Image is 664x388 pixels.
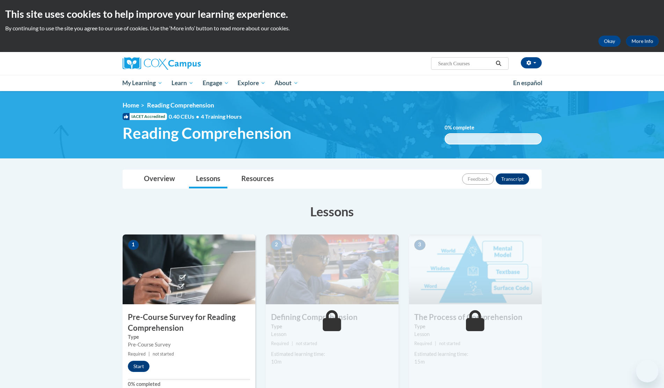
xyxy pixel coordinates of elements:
[271,359,282,365] span: 10m
[233,75,270,91] a: Explore
[445,124,485,132] label: % complete
[123,234,255,304] img: Course Image
[123,124,291,142] span: Reading Comprehension
[496,173,529,185] button: Transcript
[513,79,542,87] span: En español
[201,113,242,120] span: 4 Training Hours
[128,351,146,357] span: Required
[271,341,289,346] span: Required
[238,79,265,87] span: Explore
[137,170,182,188] a: Overview
[271,350,393,358] div: Estimated learning time:
[5,7,659,21] h2: This site uses cookies to help improve your learning experience.
[128,333,250,341] label: Type
[275,79,298,87] span: About
[292,341,293,346] span: |
[172,79,194,87] span: Learn
[153,351,174,357] span: not started
[203,79,229,87] span: Engage
[414,359,425,365] span: 15m
[445,125,448,130] span: 0
[521,57,542,68] button: Account Settings
[5,24,659,32] p: By continuing to use the site you agree to our use of cookies. Use the ‘More info’ button to read...
[435,341,436,346] span: |
[123,57,201,70] img: Cox Campus
[414,350,537,358] div: Estimated learning time:
[123,57,255,70] a: Cox Campus
[234,170,281,188] a: Resources
[271,330,393,338] div: Lesson
[147,102,214,109] span: Reading Comprehension
[409,234,542,304] img: Course Image
[167,75,198,91] a: Learn
[169,113,201,120] span: 0.40 CEUs
[414,240,425,250] span: 3
[196,113,199,120] span: •
[271,323,393,330] label: Type
[414,341,432,346] span: Required
[128,380,250,388] label: 0% completed
[128,341,250,349] div: Pre-Course Survey
[112,75,552,91] div: Main menu
[123,312,255,334] h3: Pre-Course Survey for Reading Comprehension
[636,360,658,382] iframe: Button to launch messaging window
[296,341,317,346] span: not started
[123,102,139,109] a: Home
[266,312,399,323] h3: Defining Comprehension
[437,59,493,68] input: Search Courses
[266,234,399,304] img: Course Image
[123,203,542,220] h3: Lessons
[198,75,233,91] a: Engage
[598,36,621,47] button: Okay
[123,113,167,120] span: IACET Accredited
[122,79,162,87] span: My Learning
[128,361,149,372] button: Start
[626,36,659,47] a: More Info
[414,330,537,338] div: Lesson
[118,75,167,91] a: My Learning
[189,170,227,188] a: Lessons
[271,240,282,250] span: 2
[414,323,537,330] label: Type
[148,351,150,357] span: |
[493,59,504,68] button: Search
[509,76,547,90] a: En español
[439,341,460,346] span: not started
[128,240,139,250] span: 1
[270,75,303,91] a: About
[462,173,494,185] button: Feedback
[409,312,542,323] h3: The Process of Comprehension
